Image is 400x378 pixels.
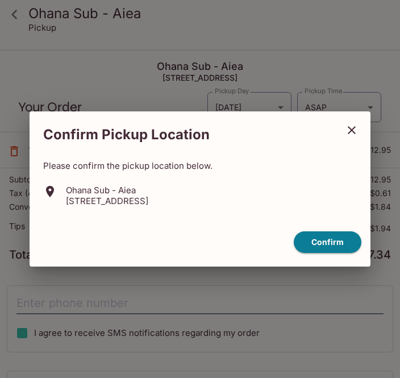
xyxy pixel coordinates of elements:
p: Ohana Sub - Aiea [66,185,148,196]
p: Please confirm the pickup location below. [43,160,357,171]
p: [STREET_ADDRESS] [66,196,148,206]
button: confirm [294,231,361,254]
button: close [338,116,366,144]
h2: Confirm Pickup Location [30,121,338,149]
